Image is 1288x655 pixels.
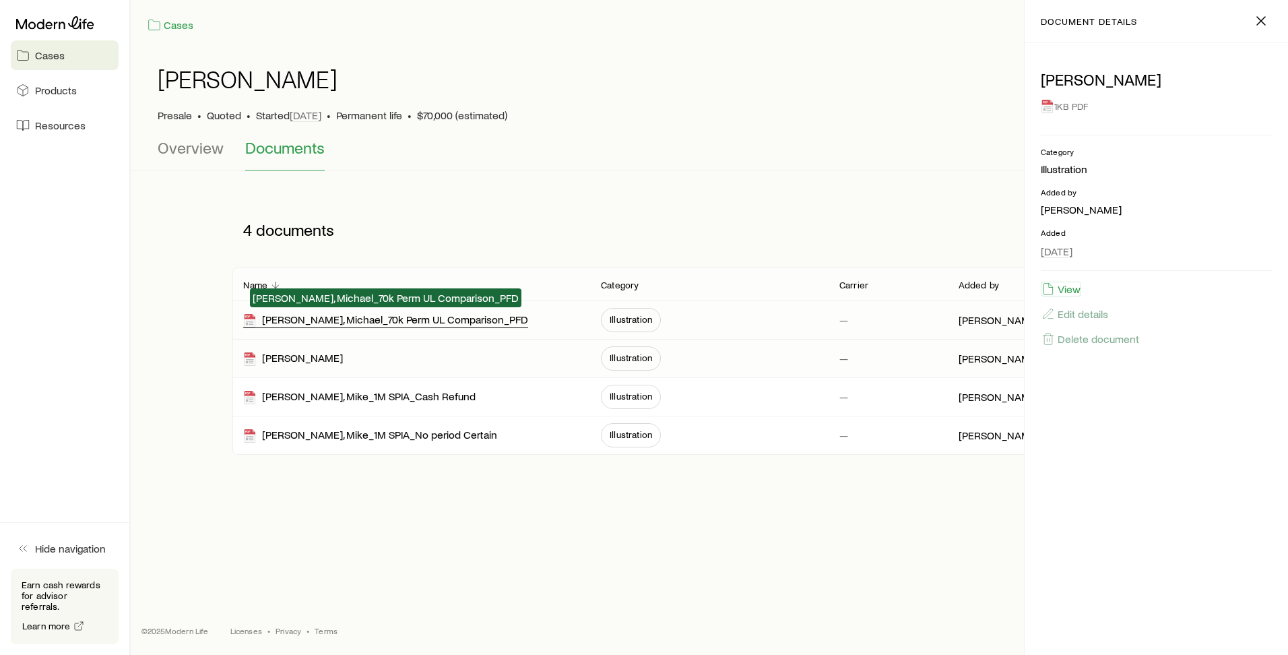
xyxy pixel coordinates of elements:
[1041,162,1272,176] p: Illustration
[959,280,999,290] p: Added by
[601,280,639,290] p: Category
[1041,332,1140,346] button: Delete document
[959,313,1039,327] p: [PERSON_NAME]
[247,108,251,122] span: •
[243,428,497,443] div: [PERSON_NAME], Mike_1M SPIA_No period Certain
[243,389,476,405] div: [PERSON_NAME], Mike_1M SPIA_Cash Refund
[839,313,848,327] p: —
[243,313,528,328] div: [PERSON_NAME], Michael_70k Perm UL Comparison_PFD
[839,390,848,404] p: —
[839,280,868,290] p: Carrier
[158,138,224,157] span: Overview
[1041,203,1272,216] p: [PERSON_NAME]
[141,625,209,636] p: © 2025 Modern Life
[1041,70,1272,89] p: [PERSON_NAME]
[230,625,262,636] a: Licenses
[243,351,343,367] div: [PERSON_NAME]
[1041,187,1272,197] p: Added by
[158,108,192,122] p: Presale
[959,429,1039,442] p: [PERSON_NAME]
[35,119,86,132] span: Resources
[11,40,119,70] a: Cases
[11,534,119,563] button: Hide navigation
[11,569,119,644] div: Earn cash rewards for advisor referrals.Learn more
[610,314,652,325] span: Illustration
[610,391,652,402] span: Illustration
[11,75,119,105] a: Products
[11,111,119,140] a: Resources
[315,625,337,636] a: Terms
[267,625,270,636] span: •
[1041,146,1272,157] p: Category
[408,108,412,122] span: •
[959,390,1039,404] p: [PERSON_NAME]
[610,352,652,363] span: Illustration
[35,49,65,62] span: Cases
[1041,227,1272,238] p: Added
[35,84,77,97] span: Products
[256,108,321,122] p: Started
[207,108,241,122] span: Quoted
[35,542,106,555] span: Hide navigation
[1041,16,1137,27] p: document details
[158,65,337,92] h1: [PERSON_NAME]
[1041,282,1081,297] button: View
[417,108,507,122] span: $70,000 (estimated)
[307,625,309,636] span: •
[158,138,1261,170] div: Case details tabs
[256,220,334,239] span: documents
[336,108,402,122] span: Permanent life
[1041,307,1109,321] button: Edit details
[610,429,652,440] span: Illustration
[147,18,194,33] a: Cases
[245,138,325,157] span: Documents
[327,108,331,122] span: •
[290,108,321,122] span: [DATE]
[22,621,71,631] span: Learn more
[959,352,1039,365] p: [PERSON_NAME]
[243,220,252,239] span: 4
[243,280,267,290] p: Name
[197,108,201,122] span: •
[22,580,108,612] p: Earn cash rewards for advisor referrals.
[1041,94,1272,119] div: 1KB PDF
[839,429,848,442] p: —
[839,352,848,365] p: —
[1041,245,1072,258] span: [DATE]
[276,625,301,636] a: Privacy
